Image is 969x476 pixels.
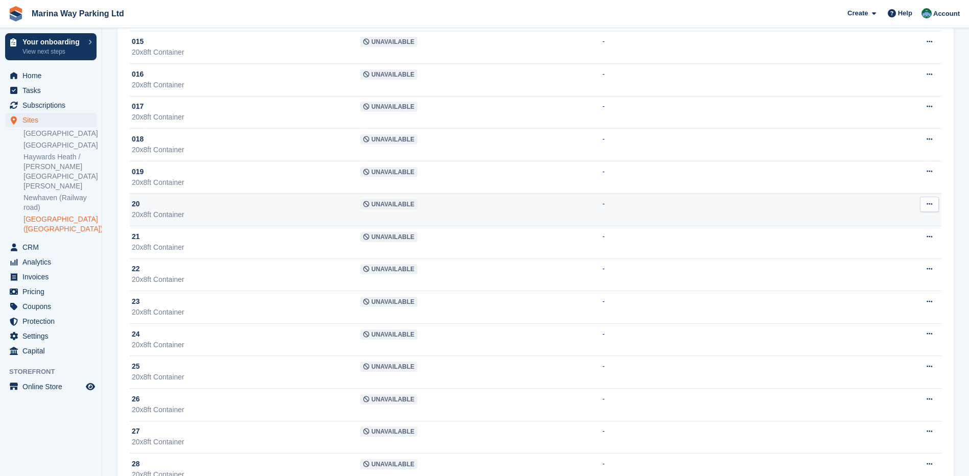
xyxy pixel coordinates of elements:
[132,459,140,469] span: 28
[22,68,84,83] span: Home
[5,344,97,358] a: menu
[132,36,144,47] span: 015
[602,64,851,97] td: -
[132,404,360,415] div: 20x8ft Container
[360,232,417,242] span: Unavailable
[23,152,97,191] a: Haywards Heath / [PERSON_NAME][GEOGRAPHIC_DATA][PERSON_NAME]
[360,134,417,145] span: Unavailable
[132,307,360,318] div: 20x8ft Container
[132,209,360,220] div: 20x8ft Container
[5,113,97,127] a: menu
[602,31,851,64] td: -
[8,6,23,21] img: stora-icon-8386f47178a22dfd0bd8f6a31ec36ba5ce8667c1dd55bd0f319d3a0aa187defe.svg
[933,9,960,19] span: Account
[22,329,84,343] span: Settings
[22,47,83,56] p: View next steps
[132,329,140,340] span: 24
[602,291,851,324] td: -
[5,255,97,269] a: menu
[132,372,360,383] div: 20x8ft Container
[602,226,851,259] td: -
[132,242,360,253] div: 20x8ft Container
[22,113,84,127] span: Sites
[132,101,144,112] span: 017
[602,194,851,226] td: -
[5,83,97,98] a: menu
[132,69,144,80] span: 016
[22,379,84,394] span: Online Store
[360,426,417,437] span: Unavailable
[132,166,144,177] span: 019
[132,437,360,447] div: 20x8ft Container
[360,459,417,469] span: Unavailable
[5,329,97,343] a: menu
[602,356,851,389] td: -
[132,47,360,58] div: 20x8ft Container
[132,112,360,123] div: 20x8ft Container
[22,98,84,112] span: Subscriptions
[132,231,140,242] span: 21
[23,129,97,138] a: [GEOGRAPHIC_DATA]
[5,98,97,112] a: menu
[5,299,97,314] a: menu
[5,68,97,83] a: menu
[5,284,97,299] a: menu
[360,167,417,177] span: Unavailable
[23,193,97,212] a: Newhaven (Railway road)
[360,199,417,209] span: Unavailable
[22,284,84,299] span: Pricing
[132,134,144,145] span: 018
[360,362,417,372] span: Unavailable
[5,240,97,254] a: menu
[921,8,932,18] img: Paul Lewis
[5,270,97,284] a: menu
[602,161,851,194] td: -
[602,421,851,454] td: -
[22,299,84,314] span: Coupons
[360,37,417,47] span: Unavailable
[602,258,851,291] td: -
[602,129,851,161] td: -
[22,344,84,358] span: Capital
[360,69,417,80] span: Unavailable
[360,297,417,307] span: Unavailable
[9,367,102,377] span: Storefront
[360,264,417,274] span: Unavailable
[360,102,417,112] span: Unavailable
[22,314,84,328] span: Protection
[22,255,84,269] span: Analytics
[132,177,360,188] div: 20x8ft Container
[23,215,97,234] a: [GEOGRAPHIC_DATA] ([GEOGRAPHIC_DATA])
[132,274,360,285] div: 20x8ft Container
[22,83,84,98] span: Tasks
[132,394,140,404] span: 26
[5,314,97,328] a: menu
[847,8,868,18] span: Create
[132,340,360,350] div: 20x8ft Container
[602,96,851,129] td: -
[360,394,417,404] span: Unavailable
[132,264,140,274] span: 22
[23,140,97,150] a: [GEOGRAPHIC_DATA]
[132,80,360,90] div: 20x8ft Container
[602,388,851,421] td: -
[132,296,140,307] span: 23
[602,323,851,356] td: -
[132,145,360,155] div: 20x8ft Container
[132,199,140,209] span: 20
[5,379,97,394] a: menu
[360,329,417,340] span: Unavailable
[28,5,128,22] a: Marina Way Parking Ltd
[22,240,84,254] span: CRM
[22,38,83,45] p: Your onboarding
[132,361,140,372] span: 25
[5,33,97,60] a: Your onboarding View next steps
[84,380,97,393] a: Preview store
[898,8,912,18] span: Help
[132,426,140,437] span: 27
[22,270,84,284] span: Invoices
